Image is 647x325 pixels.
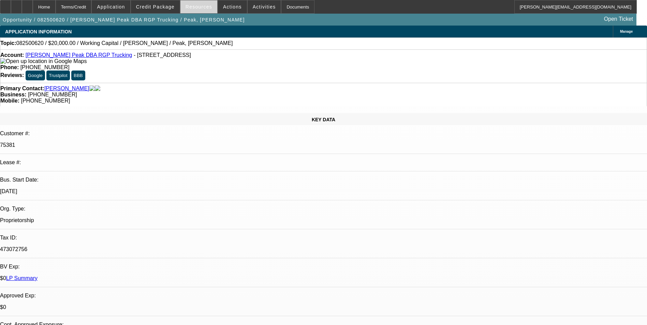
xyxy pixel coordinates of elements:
[0,64,19,70] strong: Phone:
[3,17,245,22] span: Opportunity / 082500620 / [PERSON_NAME] Peak DBA RGP Trucking / Peak, [PERSON_NAME]
[0,98,19,104] strong: Mobile:
[223,4,242,10] span: Actions
[131,0,180,13] button: Credit Package
[136,4,175,10] span: Credit Package
[253,4,276,10] span: Activities
[46,71,70,80] button: Trustpilot
[21,98,70,104] span: [PHONE_NUMBER]
[92,0,130,13] button: Application
[620,30,633,33] span: Manage
[180,0,217,13] button: Resources
[89,86,95,92] img: facebook-icon.png
[20,64,70,70] span: [PHONE_NUMBER]
[26,52,132,58] a: [PERSON_NAME] Peak DBA RGP Trucking
[248,0,281,13] button: Activities
[312,117,335,122] span: KEY DATA
[71,71,85,80] button: BBB
[218,0,247,13] button: Actions
[0,86,44,92] strong: Primary Contact:
[0,52,24,58] strong: Account:
[95,86,100,92] img: linkedin-icon.png
[0,92,26,97] strong: Business:
[0,58,87,64] a: View Google Maps
[6,275,38,281] a: LP Summary
[5,29,72,34] span: APPLICATION INFORMATION
[28,92,77,97] span: [PHONE_NUMBER]
[97,4,125,10] span: Application
[134,52,191,58] span: - [STREET_ADDRESS]
[0,40,16,46] strong: Topic:
[16,40,233,46] span: 082500620 / $20,000.00 / Working Capital / [PERSON_NAME] / Peak, [PERSON_NAME]
[186,4,212,10] span: Resources
[0,72,24,78] strong: Reviews:
[26,71,45,80] button: Google
[44,86,89,92] a: [PERSON_NAME]
[0,58,87,64] img: Open up location in Google Maps
[601,13,636,25] a: Open Ticket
